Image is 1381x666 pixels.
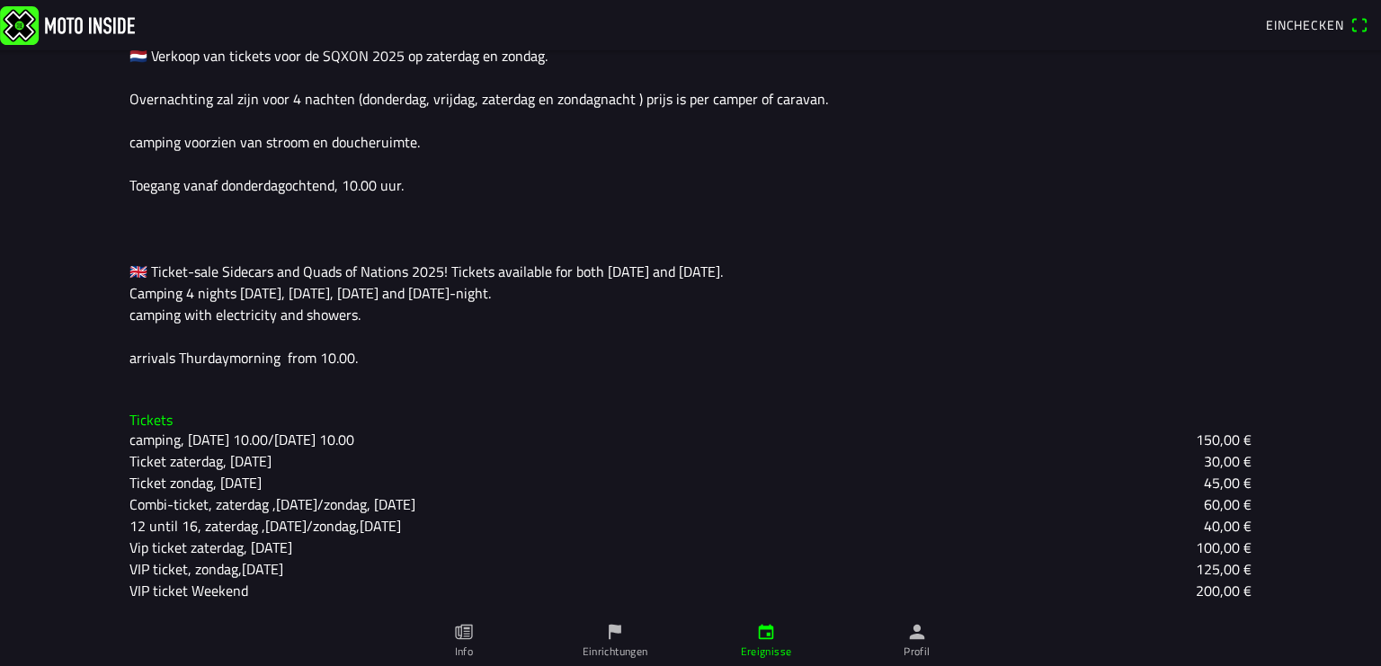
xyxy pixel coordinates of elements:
[1204,450,1252,472] ion-text: 30,00 €
[129,429,354,450] ion-text: camping, [DATE] 10.00/[DATE] 10.00
[455,644,473,660] ion-label: Info
[129,515,401,537] ion-text: 12 until 16, zaterdag ,[DATE]/zondag,[DATE]
[756,622,776,642] ion-icon: calendar
[129,45,1252,369] div: 🇳🇱 Verkoop van tickets voor de SQXON 2025 op zaterdag en zondag. Overnachting zal zijn voor 4 nac...
[1266,15,1343,34] span: Einchecken
[1204,515,1252,537] ion-text: 40,00 €
[907,622,927,642] ion-icon: person
[904,644,930,660] ion-label: Profil
[583,644,648,660] ion-label: Einrichtungen
[741,644,792,660] ion-label: Ereignisse
[605,622,625,642] ion-icon: flag
[129,412,1252,429] h3: Tickets
[1204,472,1252,493] ion-text: 45,00 €
[129,450,272,472] ion-text: Ticket zaterdag, [DATE]
[454,622,474,642] ion-icon: paper
[1196,429,1252,450] ion-text: 150,00 €
[1257,11,1377,40] a: Eincheckenqr scanner
[129,558,283,580] ion-text: VIP ticket, zondag,[DATE]
[129,580,248,601] ion-text: VIP ticket Weekend
[1196,558,1252,580] ion-text: 125,00 €
[129,493,415,515] ion-text: Combi-ticket, zaterdag ,[DATE]/zondag, [DATE]
[129,537,292,558] ion-text: Vip ticket zaterdag, [DATE]
[1204,493,1252,515] ion-text: 60,00 €
[1196,580,1252,601] ion-text: 200,00 €
[129,472,262,493] ion-text: Ticket zondag, [DATE]
[1196,537,1252,558] ion-text: 100,00 €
